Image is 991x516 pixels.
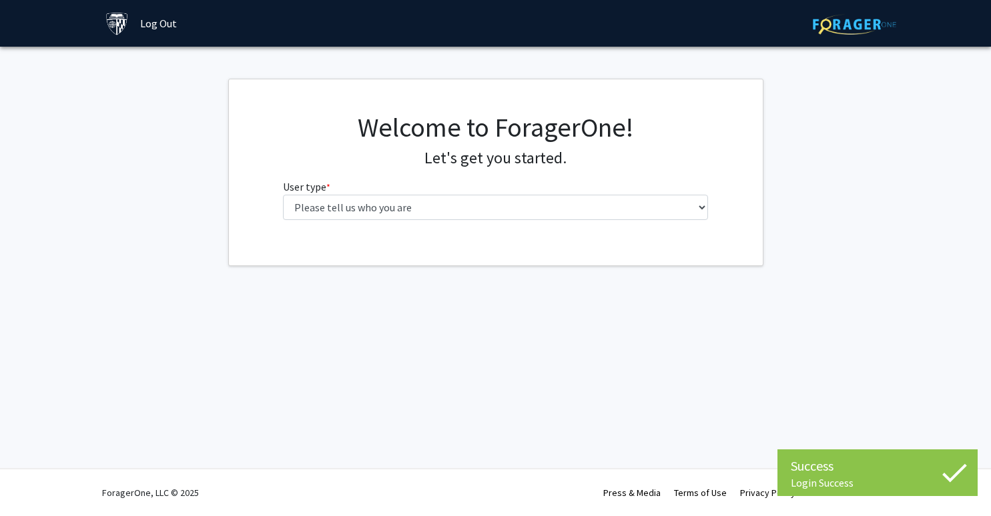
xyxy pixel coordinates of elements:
div: Success [791,456,964,476]
a: Terms of Use [674,487,727,499]
a: Press & Media [603,487,661,499]
h1: Welcome to ForagerOne! [283,111,708,143]
div: ForagerOne, LLC © 2025 [102,469,199,516]
label: User type [283,179,330,195]
a: Privacy Policy [740,487,795,499]
img: Johns Hopkins University Logo [105,12,129,35]
img: ForagerOne Logo [813,14,896,35]
div: Login Success [791,476,964,489]
h4: Let's get you started. [283,149,708,168]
